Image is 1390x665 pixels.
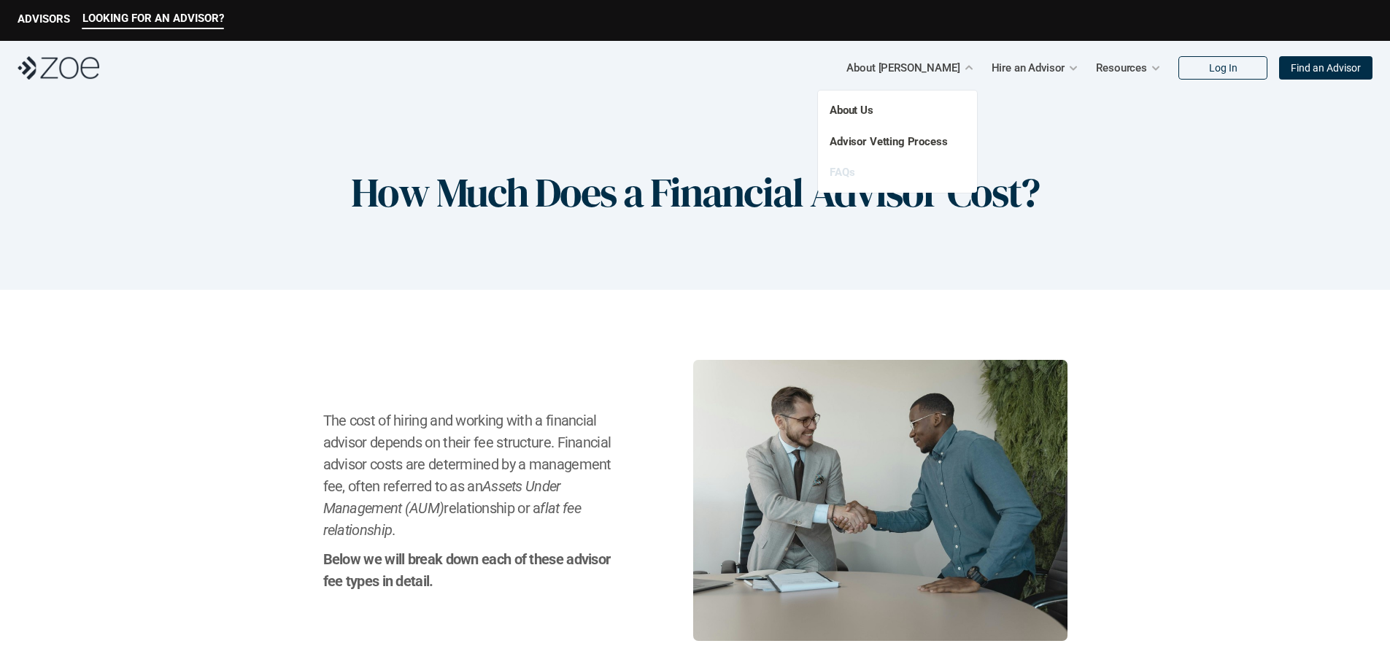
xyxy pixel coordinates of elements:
em: Assets Under Management (AUM) [323,477,564,517]
a: About Us [830,104,873,117]
p: Resources [1096,57,1147,79]
p: LOOKING FOR AN ADVISOR? [82,12,224,25]
h2: Below we will break down each of these advisor fee types in detail. [323,548,620,592]
h2: The cost of hiring and working with a financial advisor depends on their fee structure. Financial... [323,410,620,541]
p: Log In [1209,62,1238,74]
em: flat fee relationship [323,499,584,539]
p: Find an Advisor [1291,62,1361,74]
a: Log In [1178,56,1267,80]
a: Advisor Vetting Process [830,135,948,148]
p: ADVISORS [18,12,70,26]
p: Hire an Advisor [992,57,1065,79]
p: About [PERSON_NAME] [846,57,960,79]
a: FAQs [830,166,854,179]
a: Find an Advisor [1279,56,1372,80]
h1: How Much Does a Financial Advisor Cost? [351,168,1039,217]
